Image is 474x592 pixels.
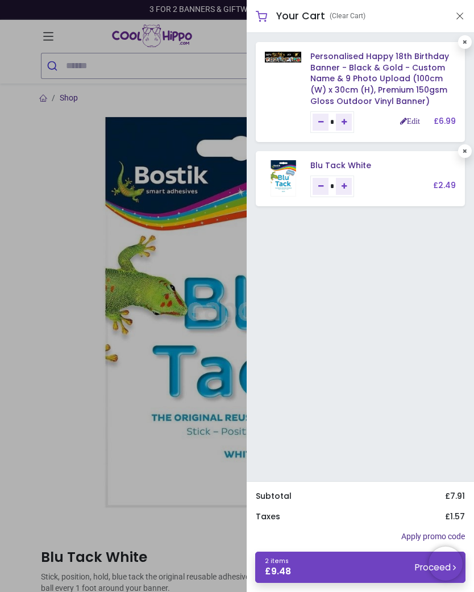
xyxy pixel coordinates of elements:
[450,490,465,502] span: 7.91
[434,116,456,127] h6: £
[455,9,465,23] button: Close
[445,491,465,502] h6: £
[265,160,301,197] img: [BLU-TACK-WHITE] Blu Tack White
[310,160,371,171] a: Blu Tack White
[313,178,329,195] a: Remove one
[271,565,291,577] span: 9.48
[265,557,289,565] span: 2 items
[450,511,465,522] span: 1.57
[265,565,291,578] span: £
[256,491,292,502] h6: Subtotal
[438,180,456,191] span: 2.49
[276,9,325,23] h5: Your Cart
[313,114,329,131] a: Remove one
[336,114,352,131] a: Add one
[429,547,463,581] iframe: Brevo live chat
[310,51,449,106] a: Personalised Happy 18th Birthday Banner - Black & Gold - Custom Name & 9 Photo Upload (100cm (W) ...
[445,511,465,523] h6: £
[255,552,465,583] a: 2 items £9.48 Proceed
[415,561,456,573] small: Proceed
[265,52,301,62] img: B4YqZfO88lcAAAAASUVORK5CYII=
[256,511,280,523] h6: Taxes
[433,180,456,191] h6: £
[336,178,352,195] a: Add one
[400,117,420,125] a: Edit
[439,115,456,127] span: 6.99
[401,531,465,543] a: Apply promo code
[330,11,365,21] a: (Clear Cart)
